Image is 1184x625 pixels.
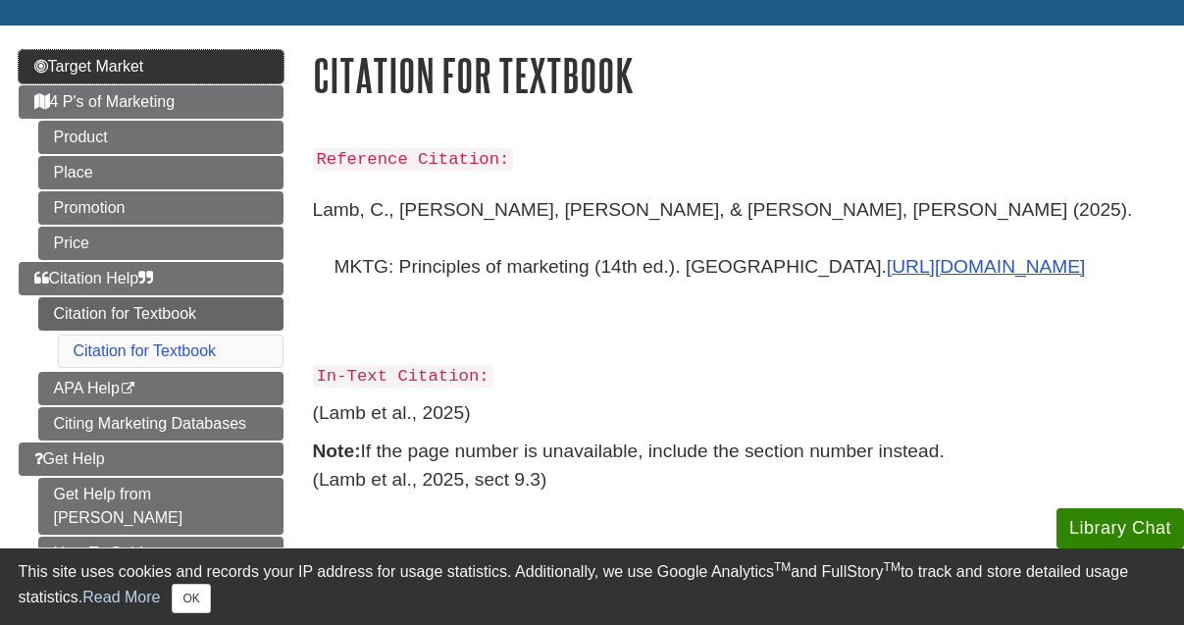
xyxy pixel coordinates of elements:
i: This link opens in a new window [120,383,136,395]
p: (Lamb et al., 2025) [313,399,1166,428]
a: Citation for Textbook [38,297,283,331]
a: Price [38,227,283,260]
div: This site uses cookies and records your IP address for usage statistics. Additionally, we use Goo... [19,560,1166,613]
a: Get Help [19,443,283,476]
span: Get Help [34,450,105,467]
span: Target Market [34,58,144,75]
span: 4 P's of Marketing [34,93,176,110]
a: Get Help from [PERSON_NAME] [38,478,283,535]
p: If the page number is unavailable, include the section number instead. (Lamb et al., 2025, sect 9.3) [313,438,1166,495]
a: Citing Marketing Databases [38,407,283,441]
a: APA Help [38,372,283,405]
a: 4 P's of Marketing [19,85,283,119]
sup: TM [884,560,901,574]
h1: Citation for Textbook [313,50,1166,100]
a: [URL][DOMAIN_NAME] [887,256,1086,277]
sup: TM [774,560,791,574]
a: Place [38,156,283,189]
code: In-Text Citation: [313,365,493,388]
a: Product [38,121,283,154]
a: Citation for Textbook [74,342,217,359]
div: Guide Page Menu [19,50,283,605]
a: Promotion [38,191,283,225]
a: How To Guides [38,537,283,570]
a: Citation Help [19,262,283,295]
button: Library Chat [1056,508,1184,548]
span: Citation Help [34,270,154,286]
a: Read More [82,589,160,605]
a: Target Market [19,50,283,83]
p: Lamb, C., [PERSON_NAME], [PERSON_NAME], & [PERSON_NAME], [PERSON_NAME] (2025). MKTG: Principles o... [313,182,1166,351]
code: Reference Citation: [313,148,514,171]
strong: Note: [313,441,361,461]
button: Close [172,584,210,613]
